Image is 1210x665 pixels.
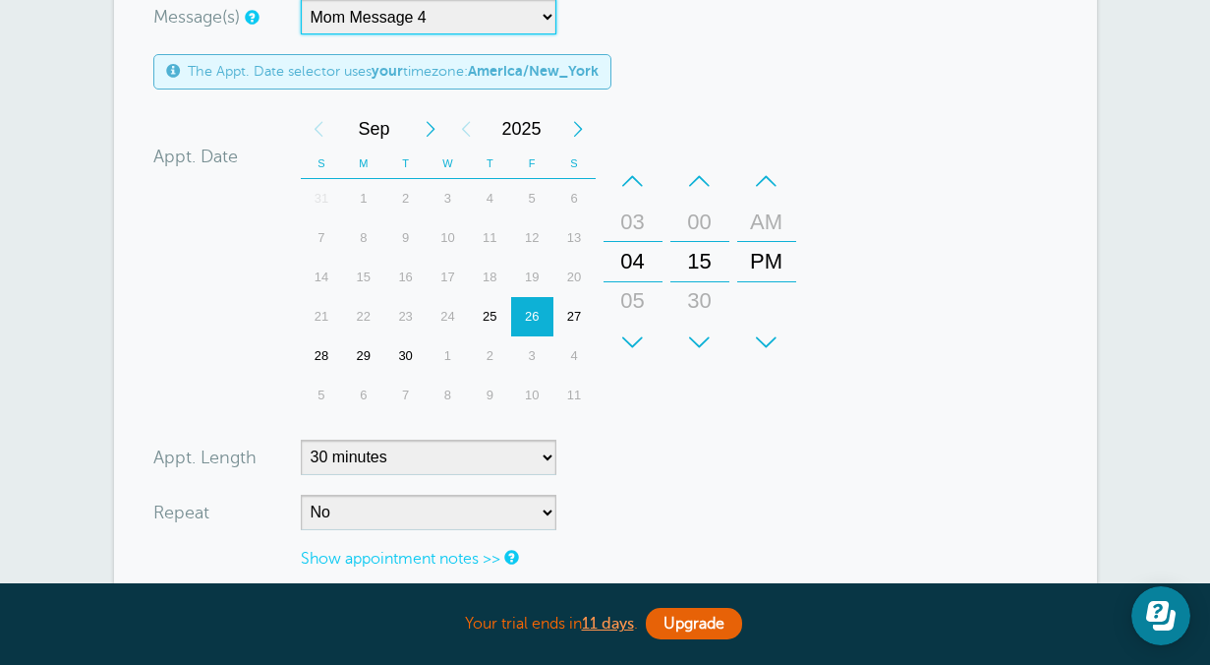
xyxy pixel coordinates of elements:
div: Wednesday, September 17 [427,258,469,297]
div: 23 [384,297,427,336]
div: 4 [469,179,511,218]
div: 3 [511,336,553,376]
div: 10 [427,218,469,258]
div: 9 [384,218,427,258]
div: 29 [342,336,384,376]
a: Upgrade [646,608,742,639]
div: 05 [609,281,657,321]
div: Tuesday, September 2 [384,179,427,218]
div: Friday, September 19 [511,258,553,297]
div: 03 [609,203,657,242]
div: 15 [342,258,384,297]
div: Saturday, September 27 [553,297,596,336]
div: 3 [427,179,469,218]
div: Saturday, October 4 [553,336,596,376]
div: 13 [553,218,596,258]
div: Tuesday, September 30 [384,336,427,376]
div: 15 [676,242,723,281]
b: America/New_York [468,63,599,79]
div: 8 [427,376,469,415]
div: Sunday, September 28 [301,336,343,376]
div: 04 [609,242,657,281]
div: Your trial ends in . [114,603,1097,645]
a: Show appointment notes >> [301,550,500,568]
div: Previous Year [448,109,484,149]
th: T [384,149,427,179]
div: Next Year [560,109,596,149]
div: 26 [511,297,553,336]
div: 14 [301,258,343,297]
div: Monday, September 29 [342,336,384,376]
th: M [342,149,384,179]
div: 11 [553,376,596,415]
div: 7 [384,376,427,415]
div: 9 [469,376,511,415]
div: 00 [676,203,723,242]
th: W [427,149,469,179]
div: Thursday, September 25 [469,297,511,336]
div: 21 [301,297,343,336]
div: Next Month [413,109,448,149]
div: Thursday, September 4 [469,179,511,218]
div: Wednesday, September 3 [427,179,469,218]
div: 25 [469,297,511,336]
th: S [553,149,596,179]
div: Sunday, September 14 [301,258,343,297]
div: Friday, October 10 [511,376,553,415]
label: Repeat [153,504,209,521]
div: 10 [511,376,553,415]
div: 17 [427,258,469,297]
div: Wednesday, October 8 [427,376,469,415]
div: Wednesday, September 24 [427,297,469,336]
div: 2 [384,179,427,218]
iframe: Resource center [1131,586,1190,645]
div: Friday, September 5 [511,179,553,218]
div: Monday, September 1 [342,179,384,218]
div: Friday, September 12 [511,218,553,258]
th: S [301,149,343,179]
div: Saturday, September 13 [553,218,596,258]
div: Monday, September 8 [342,218,384,258]
div: Tuesday, September 23 [384,297,427,336]
div: Tuesday, September 9 [384,218,427,258]
div: Hours [604,161,663,362]
div: 30 [676,281,723,321]
div: Wednesday, September 10 [427,218,469,258]
div: Monday, October 6 [342,376,384,415]
div: Sunday, September 21 [301,297,343,336]
div: 06 [609,321,657,360]
div: Minutes [670,161,729,362]
label: Message(s) [153,8,240,26]
span: September [336,109,413,149]
div: Friday, October 3 [511,336,553,376]
div: 30 [384,336,427,376]
a: Simple templates and custom messages will use the reminder schedule set under Settings > Reminder... [245,11,257,24]
div: 28 [301,336,343,376]
div: 1 [342,179,384,218]
div: PM [743,242,790,281]
th: F [511,149,553,179]
div: Thursday, October 2 [469,336,511,376]
div: Thursday, October 9 [469,376,511,415]
div: 5 [511,179,553,218]
a: 11 days [582,615,634,633]
div: 16 [384,258,427,297]
div: 11 [469,218,511,258]
div: Monday, September 22 [342,297,384,336]
th: T [469,149,511,179]
span: The Appt. Date selector uses timezone: [188,63,599,80]
div: Sunday, October 5 [301,376,343,415]
div: 4 [553,336,596,376]
div: 2 [469,336,511,376]
span: 2025 [484,109,560,149]
div: 45 [676,321,723,360]
div: Monday, September 15 [342,258,384,297]
div: 24 [427,297,469,336]
div: Thursday, September 18 [469,258,511,297]
div: 31 [301,179,343,218]
div: 7 [301,218,343,258]
div: 5 [301,376,343,415]
div: AM [743,203,790,242]
div: Today, Friday, September 26 [511,297,553,336]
